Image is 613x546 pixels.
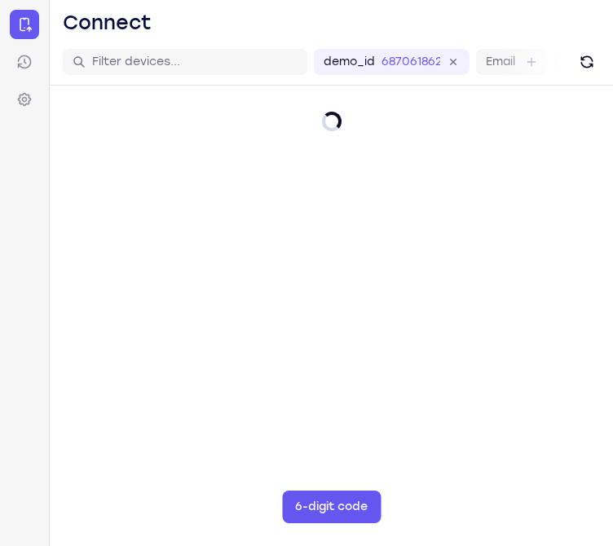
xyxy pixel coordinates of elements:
button: 6-digit code [282,491,381,523]
a: Connect [10,10,39,39]
a: Sessions [10,47,39,77]
input: Filter devices... [92,54,298,70]
a: Settings [10,85,39,114]
button: Refresh [574,49,600,75]
h1: Connect [63,10,152,36]
label: demo_id [324,54,375,70]
label: Email [486,54,515,70]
